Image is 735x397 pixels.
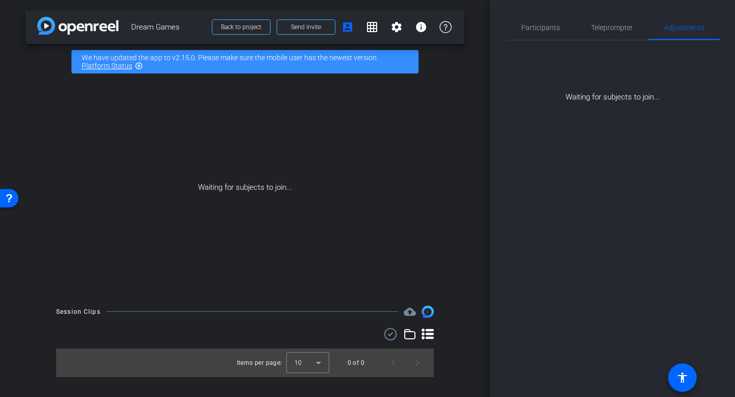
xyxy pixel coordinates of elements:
span: Send invite [291,23,321,31]
mat-icon: account_box [341,21,354,33]
img: app-logo [37,17,118,35]
div: We have updated the app to v2.15.0. Please make sure the mobile user has the newest version. [71,50,419,73]
div: Waiting for subjects to join... [505,40,720,103]
span: Teleprompter [591,24,633,31]
span: Dream Games [131,17,206,37]
div: 0 of 0 [348,358,364,368]
mat-icon: highlight_off [135,62,143,70]
span: Participants [521,24,560,31]
div: Waiting for subjects to join... [26,80,464,295]
mat-icon: accessibility [676,371,689,384]
a: Platform Status [82,62,132,70]
span: Adjustments [664,24,704,31]
mat-icon: info [415,21,427,33]
mat-icon: settings [390,21,403,33]
span: Back to project [221,23,261,31]
button: Next page [405,351,430,375]
div: Session Clips [56,307,101,317]
button: Previous page [381,351,405,375]
div: Items per page: [237,358,282,368]
mat-icon: grid_on [366,21,378,33]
